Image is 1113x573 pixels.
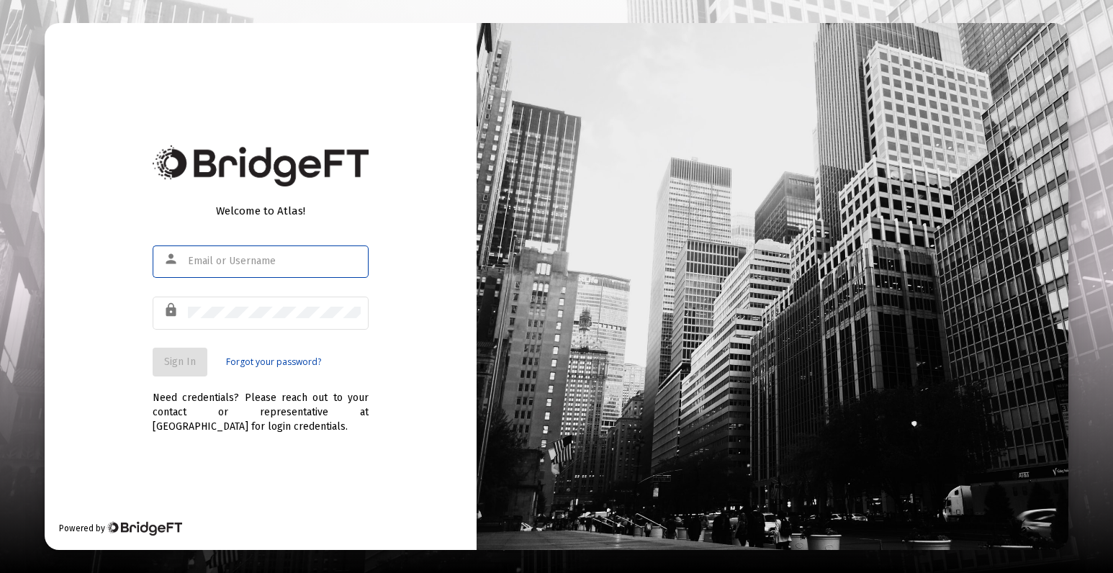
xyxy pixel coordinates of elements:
input: Email or Username [188,256,361,267]
img: Bridge Financial Technology Logo [153,145,369,186]
mat-icon: lock [163,302,181,319]
mat-icon: person [163,251,181,268]
img: Bridge Financial Technology Logo [107,521,182,536]
div: Powered by [59,521,182,536]
div: Need credentials? Please reach out to your contact or representative at [GEOGRAPHIC_DATA] for log... [153,376,369,434]
span: Sign In [164,356,196,368]
div: Welcome to Atlas! [153,204,369,218]
a: Forgot your password? [226,355,321,369]
button: Sign In [153,348,207,376]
